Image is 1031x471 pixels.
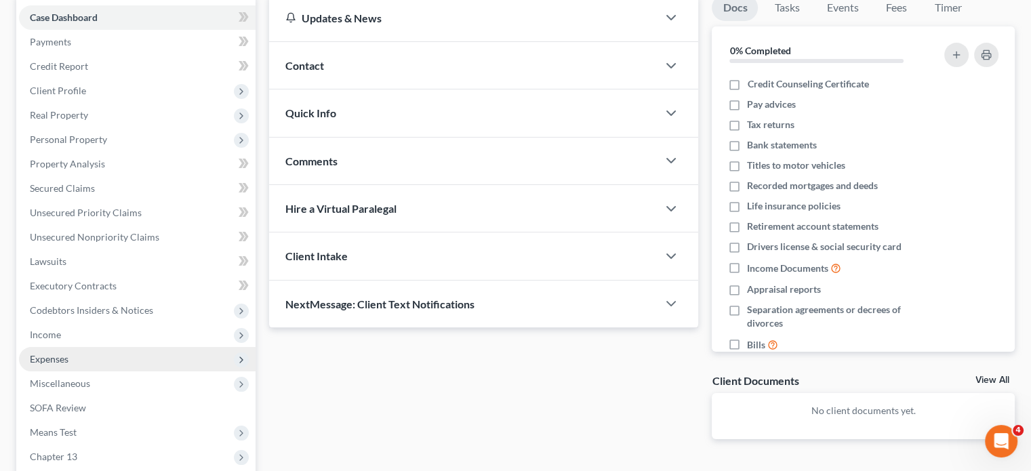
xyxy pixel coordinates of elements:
[975,375,1009,385] a: View All
[19,396,256,420] a: SOFA Review
[747,199,841,213] span: Life insurance policies
[19,274,256,298] a: Executory Contracts
[747,179,878,192] span: Recorded mortgages and deeds
[747,283,821,296] span: Appraisal reports
[30,182,95,194] span: Secured Claims
[747,98,796,111] span: Pay advices
[747,240,902,253] span: Drivers license & social security card
[285,155,338,167] span: Comments
[1013,425,1024,436] span: 4
[712,373,798,388] div: Client Documents
[747,159,845,172] span: Titles to motor vehicles
[19,225,256,249] a: Unsecured Nonpriority Claims
[747,303,927,330] span: Separation agreements or decrees of divorces
[285,249,348,262] span: Client Intake
[285,298,474,310] span: NextMessage: Client Text Notifications
[30,426,77,438] span: Means Test
[30,377,90,389] span: Miscellaneous
[19,5,256,30] a: Case Dashboard
[30,85,86,96] span: Client Profile
[747,220,878,233] span: Retirement account statements
[285,202,397,215] span: Hire a Virtual Paralegal
[747,77,868,91] span: Credit Counseling Certificate
[30,304,153,316] span: Codebtors Insiders & Notices
[19,176,256,201] a: Secured Claims
[747,338,765,352] span: Bills
[30,255,66,267] span: Lawsuits
[30,134,107,145] span: Personal Property
[30,158,105,169] span: Property Analysis
[19,201,256,225] a: Unsecured Priority Claims
[729,45,790,56] strong: 0% Completed
[19,249,256,274] a: Lawsuits
[30,231,159,243] span: Unsecured Nonpriority Claims
[30,109,88,121] span: Real Property
[30,353,68,365] span: Expenses
[30,207,142,218] span: Unsecured Priority Claims
[30,329,61,340] span: Income
[19,54,256,79] a: Credit Report
[285,106,336,119] span: Quick Info
[30,12,98,23] span: Case Dashboard
[19,30,256,54] a: Payments
[747,262,828,275] span: Income Documents
[723,404,1004,417] p: No client documents yet.
[30,451,77,462] span: Chapter 13
[747,138,817,152] span: Bank statements
[19,152,256,176] a: Property Analysis
[30,36,71,47] span: Payments
[285,59,324,72] span: Contact
[285,11,641,25] div: Updates & News
[30,60,88,72] span: Credit Report
[30,280,117,291] span: Executory Contracts
[30,402,86,413] span: SOFA Review
[985,425,1017,457] iframe: Intercom live chat
[747,118,794,131] span: Tax returns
